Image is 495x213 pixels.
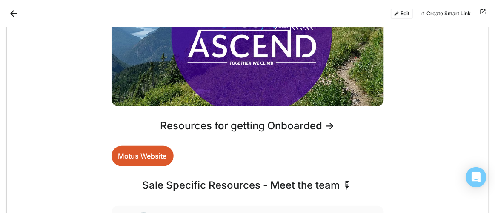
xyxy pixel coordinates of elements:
h2: Resources for getting Onboarded → [112,120,384,132]
button: Edit [391,9,413,19]
div: Open Intercom Messenger [466,167,486,187]
button: Back [7,7,20,20]
button: Create Smart Link [417,9,475,19]
a: Motus Website [112,146,174,166]
h2: Sale Specific Resources - Meet the team 🎙 [112,180,384,192]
